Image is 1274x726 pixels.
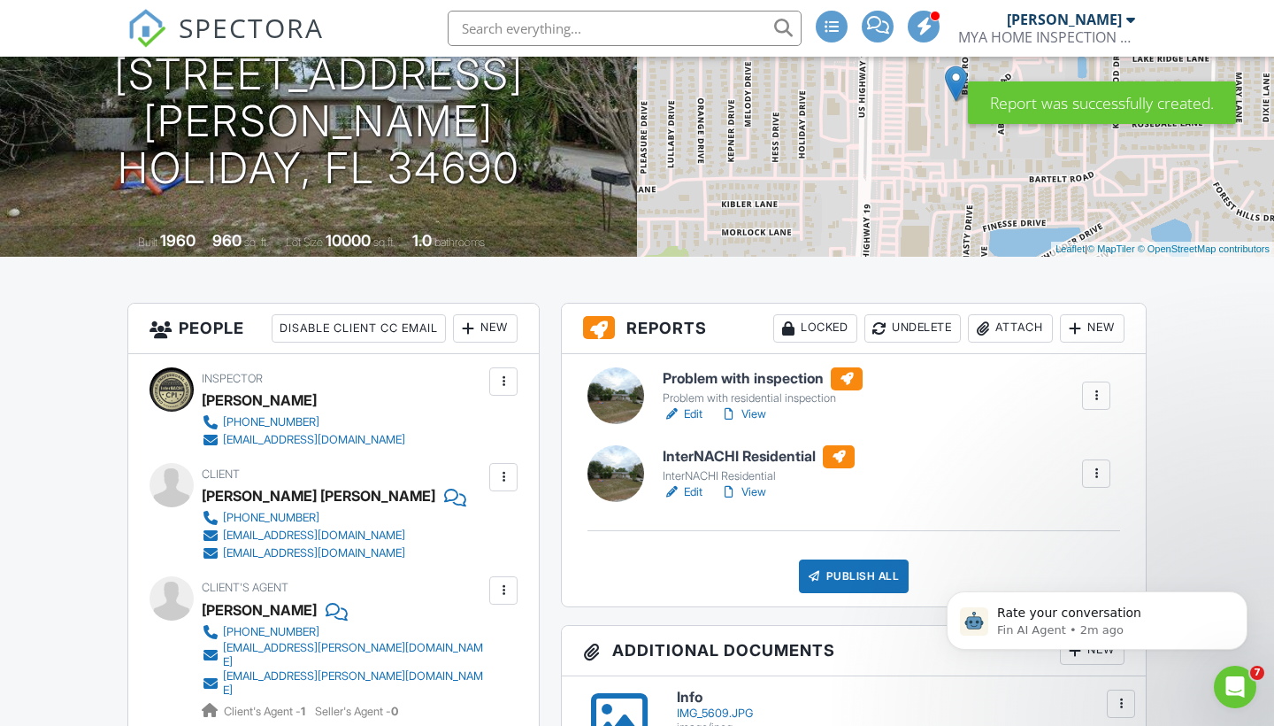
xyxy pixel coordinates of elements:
[1060,314,1124,343] div: New
[1138,243,1270,254] a: © OpenStreetMap contributors
[286,236,323,249] span: Lot Size
[373,236,395,249] span: sq.ft.
[1087,243,1135,254] a: © MapTiler
[202,372,263,385] span: Inspector
[223,546,405,560] div: [EMAIL_ADDRESS][DOMAIN_NAME]
[720,405,766,423] a: View
[448,11,802,46] input: Search everything...
[223,433,405,447] div: [EMAIL_ADDRESS][DOMAIN_NAME]
[160,231,196,250] div: 1960
[562,304,1146,354] h3: Reports
[920,554,1274,678] iframe: Intercom notifications message
[202,581,288,594] span: Client's Agent
[1055,243,1085,254] a: Leaflet
[958,28,1135,46] div: MYA HOME INSPECTION LLC
[244,236,269,249] span: sq. ft.
[212,231,242,250] div: 960
[272,314,446,343] div: Disable Client CC Email
[663,469,855,483] div: InterNACHI Residential
[412,231,432,250] div: 1.0
[202,483,435,509] div: [PERSON_NAME] [PERSON_NAME]
[202,527,452,544] a: [EMAIL_ADDRESS][DOMAIN_NAME]
[326,231,371,250] div: 10000
[202,544,452,562] a: [EMAIL_ADDRESS][DOMAIN_NAME]
[663,391,863,405] div: Problem with residential inspection
[202,413,405,431] a: [PHONE_NUMBER]
[202,387,317,413] div: [PERSON_NAME]
[799,560,909,593] div: Publish All
[677,690,1124,706] h6: Info
[202,669,485,698] a: [EMAIL_ADDRESS][PERSON_NAME][DOMAIN_NAME]
[202,641,485,669] a: [EMAIL_ADDRESS][PERSON_NAME][DOMAIN_NAME]
[223,529,405,543] div: [EMAIL_ADDRESS][DOMAIN_NAME]
[968,314,1053,343] div: Attach
[315,705,398,718] span: Seller's Agent -
[968,81,1236,124] div: Report was successfully created.
[434,236,485,249] span: bathrooms
[223,511,319,525] div: [PHONE_NUMBER]
[663,445,855,484] a: InterNACHI Residential InterNACHI Residential
[677,707,1124,721] div: IMG_5609.JPG
[1007,11,1122,28] div: [PERSON_NAME]
[663,483,702,501] a: Edit
[453,314,518,343] div: New
[720,483,766,501] a: View
[663,367,863,390] h6: Problem with inspection
[773,314,857,343] div: Locked
[1250,666,1264,680] span: 7
[391,705,398,718] strong: 0
[223,669,485,698] div: [EMAIL_ADDRESS][PERSON_NAME][DOMAIN_NAME]
[663,367,863,406] a: Problem with inspection Problem with residential inspection
[179,9,324,46] span: SPECTORA
[223,641,485,669] div: [EMAIL_ADDRESS][PERSON_NAME][DOMAIN_NAME]
[301,705,305,718] strong: 1
[223,625,319,639] div: [PHONE_NUMBER]
[224,705,308,718] span: Client's Agent -
[1051,242,1274,257] div: |
[127,9,166,48] img: The Best Home Inspection Software - Spectora
[202,509,452,527] a: [PHONE_NUMBER]
[223,415,319,429] div: [PHONE_NUMBER]
[128,304,539,354] h3: People
[138,236,157,249] span: Built
[202,623,485,641] a: [PHONE_NUMBER]
[663,445,855,468] h6: InterNACHI Residential
[202,597,317,623] a: [PERSON_NAME]
[663,405,702,423] a: Edit
[202,467,240,481] span: Client
[127,24,324,61] a: SPECTORA
[202,431,405,449] a: [EMAIL_ADDRESS][DOMAIN_NAME]
[864,314,961,343] div: Undelete
[562,626,1146,676] h3: Additional Documents
[28,51,609,191] h1: [STREET_ADDRESS][PERSON_NAME] Holiday, FL 34690
[1214,666,1256,708] iframe: Intercom live chat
